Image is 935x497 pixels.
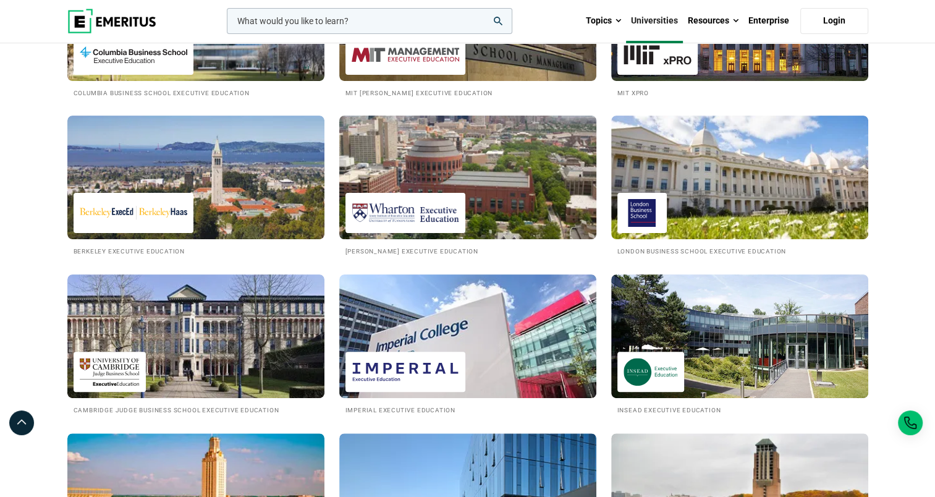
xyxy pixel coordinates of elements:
img: Universities We Work With [326,109,609,245]
h2: Berkeley Executive Education [74,245,318,256]
img: INSEAD Executive Education [624,358,678,386]
img: Universities We Work With [339,274,596,398]
img: Universities We Work With [67,116,324,239]
img: Wharton Executive Education [352,199,459,227]
h2: MIT [PERSON_NAME] Executive Education [345,87,590,98]
input: woocommerce-product-search-field-0 [227,8,512,34]
a: Universities We Work With Imperial Executive Education Imperial Executive Education [339,274,596,415]
h2: Columbia Business School Executive Education [74,87,318,98]
h2: Cambridge Judge Business School Executive Education [74,404,318,415]
h2: Imperial Executive Education [345,404,590,415]
h2: MIT xPRO [617,87,862,98]
a: Universities We Work With Wharton Executive Education [PERSON_NAME] Executive Education [339,116,596,256]
img: Universities We Work With [67,274,324,398]
img: Berkeley Executive Education [80,199,187,227]
img: Universities We Work With [611,116,868,239]
img: Cambridge Judge Business School Executive Education [80,358,140,386]
a: Universities We Work With INSEAD Executive Education INSEAD Executive Education [611,274,868,415]
img: London Business School Executive Education [624,199,661,227]
a: Universities We Work With Cambridge Judge Business School Executive Education Cambridge Judge Bus... [67,274,324,415]
img: Universities We Work With [611,274,868,398]
h2: [PERSON_NAME] Executive Education [345,245,590,256]
a: Login [800,8,868,34]
img: MIT xPRO [624,41,692,69]
img: Columbia Business School Executive Education [80,41,187,69]
a: Universities We Work With London Business School Executive Education London Business School Execu... [611,116,868,256]
h2: London Business School Executive Education [617,245,862,256]
img: MIT Sloan Executive Education [352,41,459,69]
img: Imperial Executive Education [352,358,459,386]
h2: INSEAD Executive Education [617,404,862,415]
a: Universities We Work With Berkeley Executive Education Berkeley Executive Education [67,116,324,256]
